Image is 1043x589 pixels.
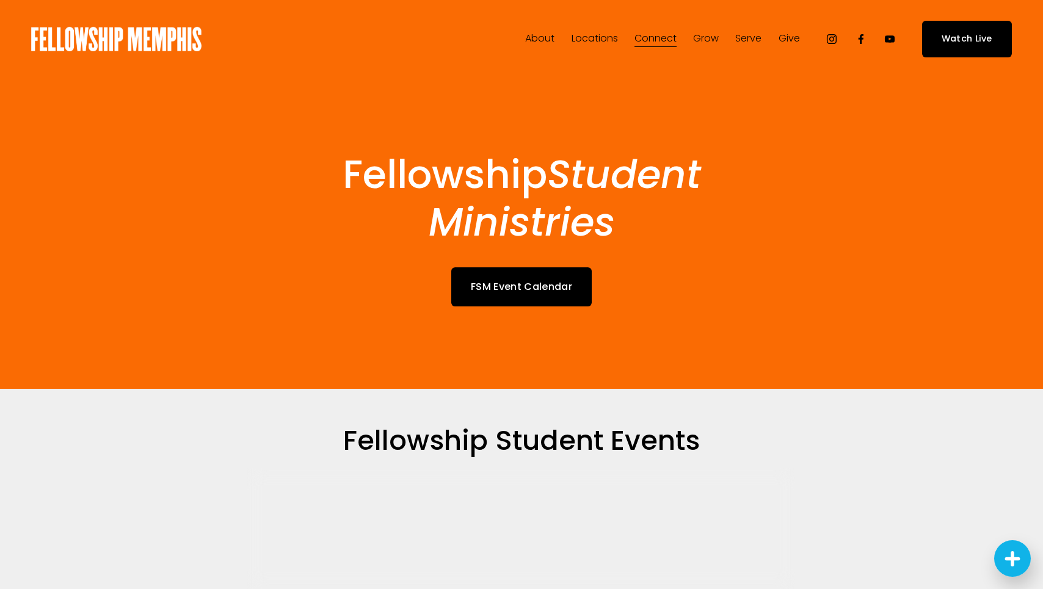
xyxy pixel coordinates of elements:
a: folder dropdown [779,29,800,49]
span: About [525,30,554,48]
span: Grow [693,30,719,48]
h2: Fellowship Student Events [247,423,795,458]
img: Fellowship Memphis [31,27,202,51]
span: Fellowship [343,147,713,250]
a: folder dropdown [572,29,618,49]
em: Student Ministries [429,147,713,250]
a: Instagram [826,33,838,45]
a: Facebook [855,33,867,45]
a: folder dropdown [525,29,554,49]
span: Connect [634,30,677,48]
a: YouTube [884,33,896,45]
a: FSM Event Calendar [451,267,592,306]
a: Watch Live [922,21,1012,57]
a: folder dropdown [735,29,761,49]
span: Give [779,30,800,48]
a: folder dropdown [693,29,719,49]
a: folder dropdown [634,29,677,49]
span: Serve [735,30,761,48]
span: Locations [572,30,618,48]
